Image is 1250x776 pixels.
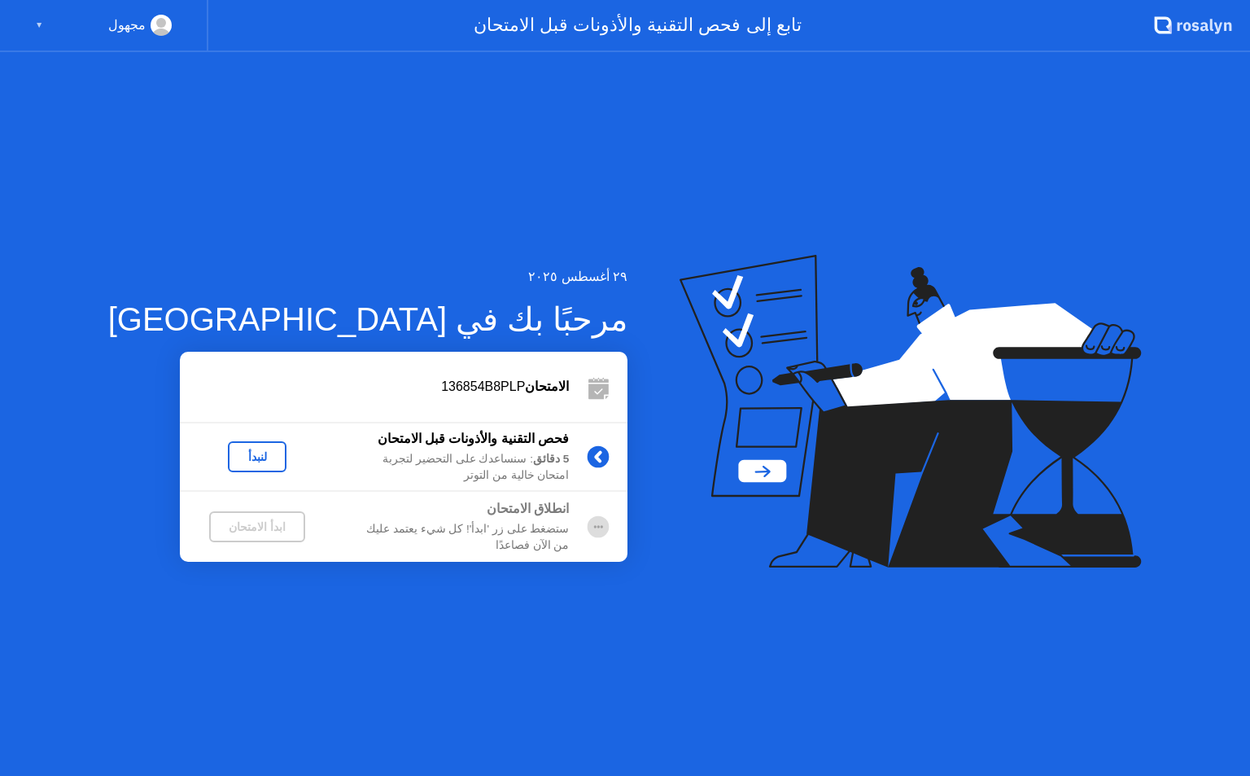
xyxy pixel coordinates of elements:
[180,377,569,397] div: 136854B8PLP
[108,15,146,36] div: مجهول
[533,453,569,465] b: 5 دقائق
[334,451,569,484] div: : سنساعدك على التحضير لتجربة امتحان خالية من التوتر
[334,521,569,555] div: ستضغط على زر 'ابدأ'! كل شيء يعتمد عليك من الآن فصاعدًا
[487,502,569,515] b: انطلاق الامتحان
[378,432,570,445] b: فحص التقنية والأذونات قبل الامتحان
[209,511,305,542] button: ابدأ الامتحان
[216,520,299,533] div: ابدأ الامتحان
[108,267,628,287] div: ٢٩ أغسطس ٢٠٢٥
[234,450,280,463] div: لنبدأ
[525,379,569,393] b: الامتحان
[228,441,286,472] button: لنبدأ
[108,295,628,344] div: مرحبًا بك في [GEOGRAPHIC_DATA]
[35,15,43,36] div: ▼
